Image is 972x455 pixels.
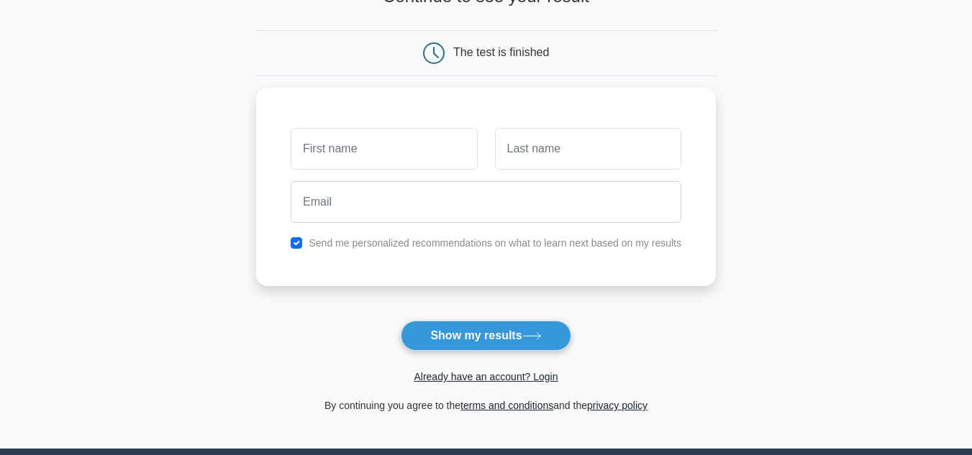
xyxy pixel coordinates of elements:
button: Show my results [401,321,571,351]
div: By continuing you agree to the and the [247,397,725,414]
input: First name [291,128,477,170]
a: terms and conditions [460,400,553,411]
input: Email [291,181,681,223]
a: privacy policy [587,400,648,411]
label: Send me personalized recommendations on what to learn next based on my results [309,237,681,249]
div: The test is finished [453,46,549,58]
a: Already have an account? Login [414,371,558,382]
input: Last name [495,128,681,170]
